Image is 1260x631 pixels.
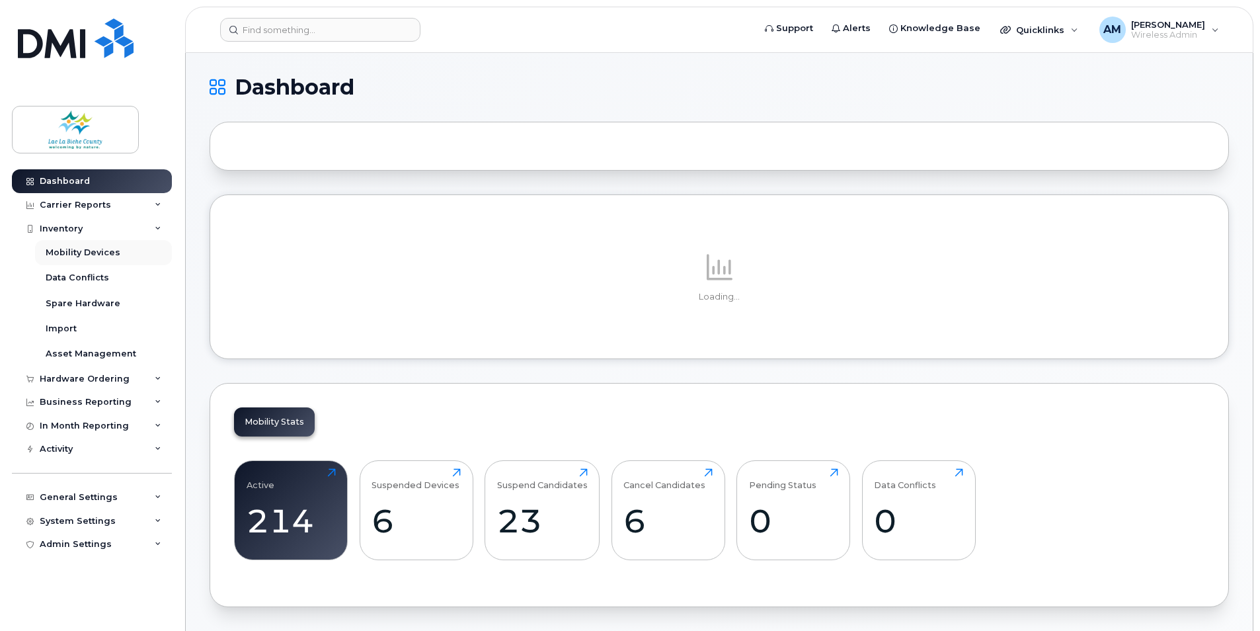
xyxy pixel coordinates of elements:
div: 214 [247,501,336,540]
a: Cancel Candidates6 [623,468,713,553]
p: Loading... [234,291,1204,303]
a: Suspend Candidates23 [497,468,588,553]
div: Pending Status [749,468,816,490]
a: Active214 [247,468,336,553]
a: Data Conflicts0 [874,468,963,553]
div: 6 [372,501,461,540]
div: Suspended Devices [372,468,459,490]
div: 0 [874,501,963,540]
a: Suspended Devices6 [372,468,461,553]
div: Cancel Candidates [623,468,705,490]
div: Data Conflicts [874,468,936,490]
a: Pending Status0 [749,468,838,553]
div: Active [247,468,274,490]
div: Suspend Candidates [497,468,588,490]
span: Dashboard [235,77,354,97]
div: 6 [623,501,713,540]
div: 0 [749,501,838,540]
div: 23 [497,501,588,540]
